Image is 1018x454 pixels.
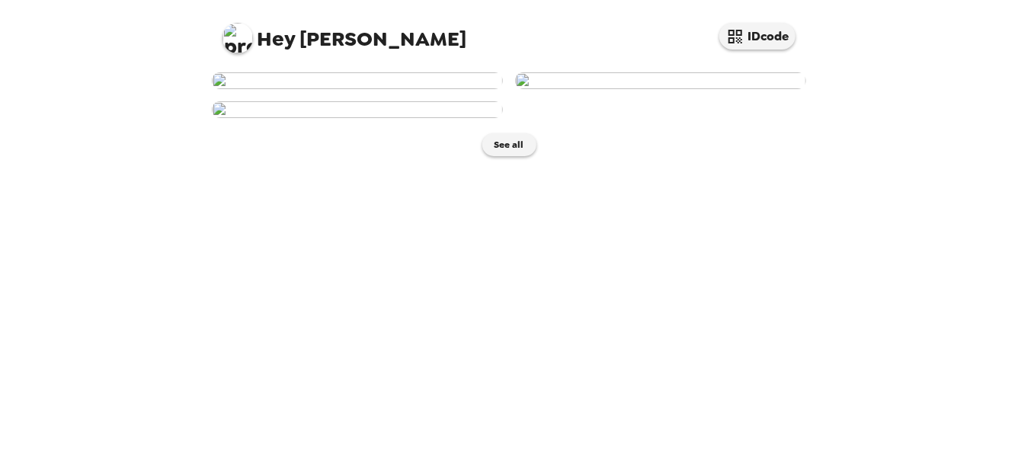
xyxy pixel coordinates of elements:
img: profile pic [222,23,253,53]
img: user-213402 [212,101,503,118]
img: user-266537 [212,72,503,89]
span: Hey [257,25,295,53]
button: IDcode [719,23,796,50]
img: user-266424 [515,72,806,89]
span: [PERSON_NAME] [222,15,466,50]
button: See all [482,133,536,156]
